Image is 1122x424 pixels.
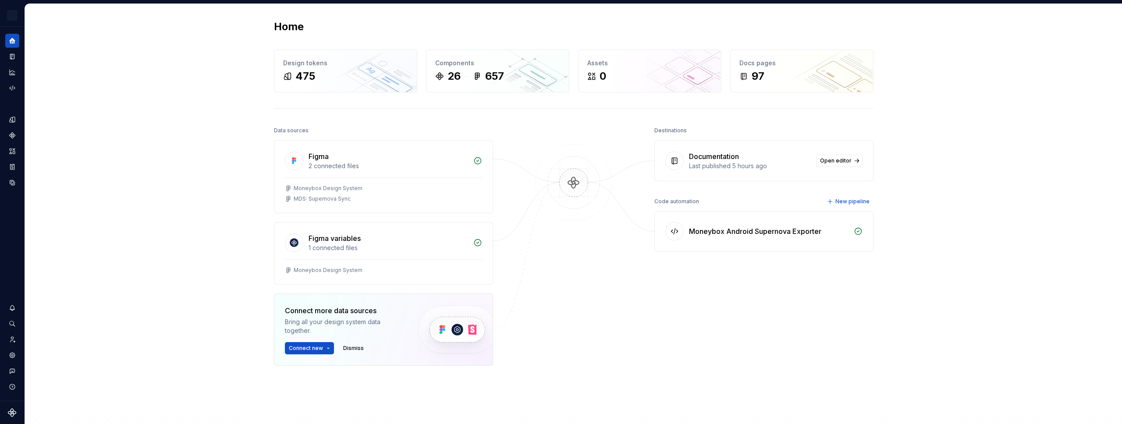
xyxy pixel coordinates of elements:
button: Connect new [285,342,334,354]
a: Components26657 [426,49,569,92]
div: Figma [309,151,329,162]
div: MDS: Supernova Sync [294,195,351,202]
a: Open editor [816,155,863,167]
div: Assets [587,59,712,67]
div: Moneybox Android Supernova Exporter [689,226,821,237]
button: Dismiss [339,342,368,354]
a: Documentation [5,49,19,64]
div: Moneybox Design System [294,185,362,192]
a: Data sources [5,176,19,190]
div: 0 [600,69,606,83]
button: Contact support [5,364,19,378]
a: Figma variables1 connected filesMoneybox Design System [274,222,493,285]
a: Assets [5,144,19,158]
a: Components [5,128,19,142]
span: Open editor [820,157,852,164]
a: Settings [5,348,19,362]
span: New pipeline [835,198,870,205]
img: c17557e8-ebdc-49e2-ab9e-7487adcf6d53.png [7,10,18,21]
button: New pipeline [824,195,873,208]
button: Notifications [5,301,19,315]
div: 97 [752,69,764,83]
a: Home [5,34,19,48]
div: Bring all your design system data together. [285,318,403,335]
a: Design tokens [5,113,19,127]
svg: Supernova Logo [8,408,17,417]
div: 657 [485,69,504,83]
a: Invite team [5,332,19,346]
div: 475 [295,69,315,83]
div: 1 connected files [309,244,468,252]
div: Docs pages [739,59,864,67]
div: 26 [447,69,461,83]
a: Storybook stories [5,160,19,174]
div: Moneybox Design System [294,267,362,274]
a: Code automation [5,81,19,95]
div: 2 connected files [309,162,468,170]
a: Docs pages97 [730,49,873,92]
span: Dismiss [343,345,364,352]
div: Last published 5 hours ago [689,162,811,170]
div: Components [435,59,560,67]
span: Connect new [289,345,323,352]
div: Connect more data sources [285,305,403,316]
div: Code automation [654,195,699,208]
a: Design tokens475 [274,49,417,92]
a: Figma2 connected filesMoneybox Design SystemMDS: Supernova Sync [274,140,493,213]
div: Design tokens [283,59,408,67]
button: Search ⌘K [5,317,19,331]
a: Analytics [5,65,19,79]
h2: Home [274,20,304,34]
div: Data sources [274,124,309,137]
div: Figma variables [309,233,361,244]
div: Documentation [689,151,739,162]
div: Destinations [654,124,687,137]
a: Assets0 [578,49,721,92]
